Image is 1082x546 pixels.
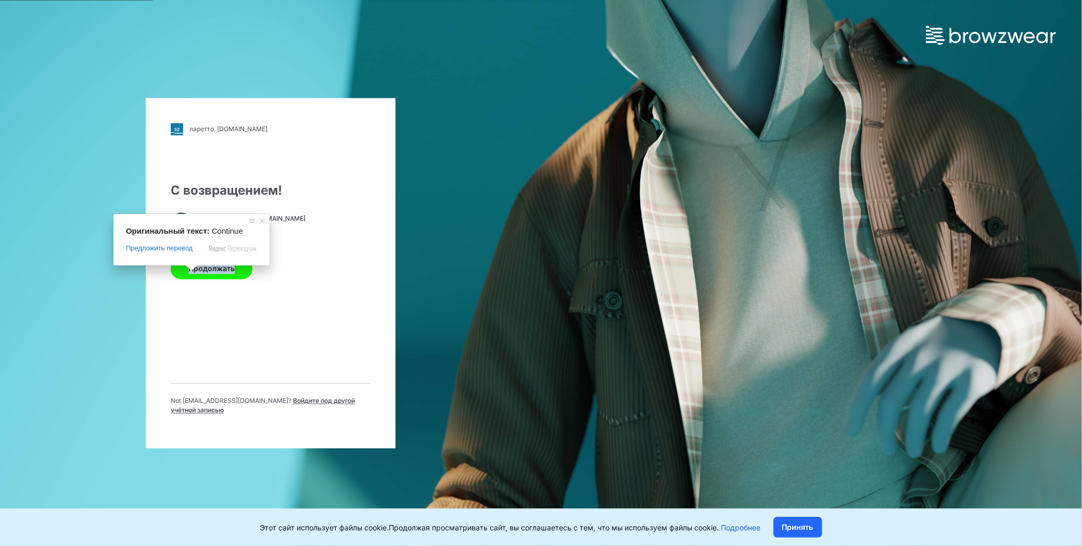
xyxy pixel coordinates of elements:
ya-tr-span: [EMAIL_ADDRESS][DOMAIN_NAME] [183,397,288,404]
ya-tr-span: С возвращением! [171,183,282,198]
ya-tr-span: Принять [782,522,813,533]
ya-tr-span: Продолжать [188,263,235,274]
ya-tr-span: Продолжая просматривать сайт, вы соглашаетесь с тем, что мы используем файлы cookie. [389,523,719,532]
ya-tr-span: Not [171,397,181,404]
button: Принять [773,517,822,538]
ya-tr-span: ? [288,397,291,404]
span: Оригинальный текст: [126,226,210,235]
span: Continue [212,226,243,235]
img: browzwear-logo.73288ffb.svg [926,26,1056,45]
span: Предложить перевод [126,244,193,253]
a: Подробнее [721,523,761,532]
ya-tr-span: Этот сайт использует файлы cookie. [260,523,389,532]
a: ларетто. [DOMAIN_NAME] [171,123,371,135]
button: Продолжать [171,258,252,279]
img: svg+xml;base64,PHN2ZyB3aWR0aD0iMjgiIGhlaWdodD0iMjgiIHZpZXdCb3g9IjAgMCAyOCAyOCIgZmlsbD0ibm9uZSIgeG... [171,123,183,135]
ya-tr-span: ларетто. [DOMAIN_NAME] [189,125,268,133]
